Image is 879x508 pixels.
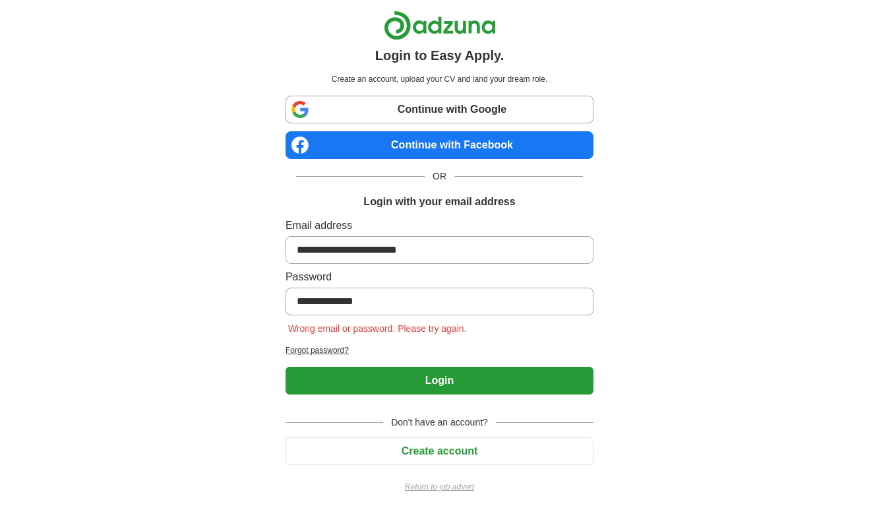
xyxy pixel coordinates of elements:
[363,194,515,210] h1: Login with your email address
[286,437,593,465] button: Create account
[383,416,496,429] span: Don't have an account?
[286,269,593,285] label: Password
[286,481,593,493] a: Return to job advert
[286,344,593,356] a: Forgot password?
[286,445,593,457] a: Create account
[425,170,454,183] span: OR
[384,11,496,40] img: Adzuna logo
[286,323,470,334] span: Wrong email or password. Please try again.
[375,46,504,65] h1: Login to Easy Apply.
[286,218,593,234] label: Email address
[286,367,593,395] button: Login
[288,73,591,85] p: Create an account, upload your CV and land your dream role.
[286,96,593,123] a: Continue with Google
[286,131,593,159] a: Continue with Facebook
